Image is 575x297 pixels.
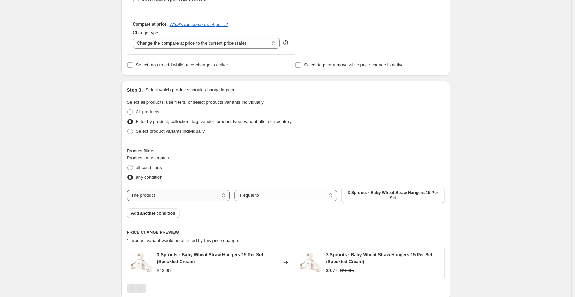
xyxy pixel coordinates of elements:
[136,62,228,67] span: Select tags to add while price change is active
[127,148,445,155] div: Product filters
[136,119,292,124] span: Filter by product, collection, tag, vendor, product type, variant title, or inventory
[300,252,321,273] img: 3-sprouts-baby-wheat-straw-hangers-15-per-set-speckled-cream-1127218928_80x.webp
[127,100,264,105] span: Select all products, use filters, or select products variants individually
[340,267,354,274] strike: $13.95
[157,252,263,264] span: 3 Sprouts - Baby Wheat Straw Hangers 15 Per Set (Speckled Cream)
[133,21,167,27] h3: Compare at price
[136,129,205,134] span: Select product variants individually
[136,109,159,114] span: All products
[127,238,239,243] span: 1 product variant would be affected by this price change:
[326,252,432,264] span: 3 Sprouts - Baby Wheat Straw Hangers 15 Per Set (Speckled Cream)
[127,155,171,160] span: Products must match:
[170,22,228,27] button: What's the compare at price?
[136,175,163,180] span: any condition
[282,39,289,46] div: help
[127,284,146,293] nav: Pagination
[145,86,235,93] p: Select which products should change in price
[136,165,162,170] span: all conditions
[326,267,338,274] div: $9.77
[127,208,180,218] button: Add another condition
[127,230,445,235] h6: PRICE CHANGE PREVIEW
[127,86,143,93] h2: Step 3.
[157,267,171,274] div: $13.95
[346,190,440,201] span: 3 Sprouts - Baby Wheat Straw Hangers 15 Per Set
[341,188,444,203] button: 3 Sprouts - Baby Wheat Straw Hangers 15 Per Set
[133,30,158,35] span: Change type
[131,211,175,216] span: Add another condition
[304,62,404,67] span: Select tags to remove while price change is active
[131,252,152,273] img: 3-sprouts-baby-wheat-straw-hangers-15-per-set-speckled-cream-1127218928_80x.webp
